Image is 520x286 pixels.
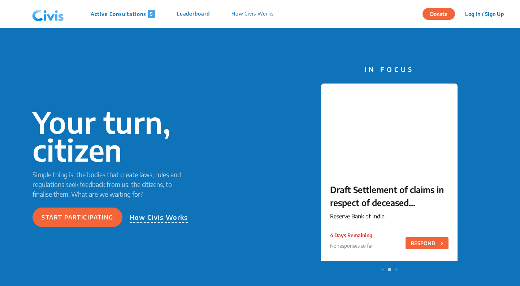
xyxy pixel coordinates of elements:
a: Donate [422,10,460,17]
p: Your turn, citizen [32,108,192,164]
p: IN FOCUS [321,64,458,74]
p: Simple thing is, the bodies that create laws, rules and regulations seek feedback from us, the ci... [32,170,192,199]
p: Reserve Bank of India [330,212,448,221]
span: 5 [148,10,155,18]
p: How Civis Works [130,212,188,223]
p: Draft Settlement of claims in respect of deceased depositors – Simplification of Procedure [330,183,448,209]
button: Start participating [32,208,122,227]
p: Active Consultations [91,10,155,18]
button: Log In / Sign Up [460,8,508,20]
img: navlogo.png [29,3,67,25]
span: No responses so far [330,243,373,249]
button: Donate [422,8,455,20]
a: Draft Settlement of claims in respect of deceased depositors – Simplification of ProcedureReserve... [321,84,458,264]
p: How Civis Works [231,10,274,18]
p: Leaderboard [177,10,210,18]
p: 4 Days Remaining [330,231,373,239]
button: RESPOND [406,237,448,249]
